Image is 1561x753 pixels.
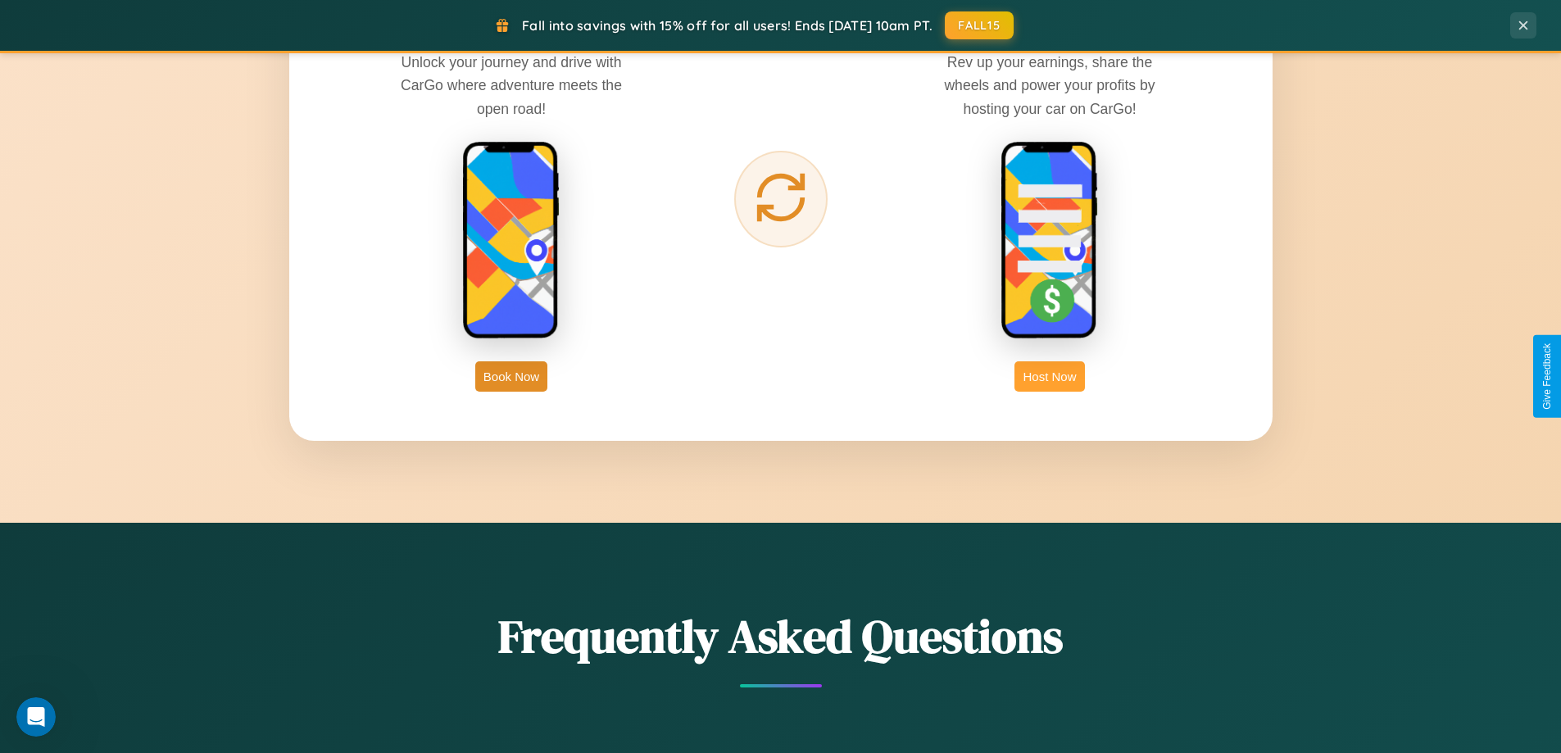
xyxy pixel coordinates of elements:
img: host phone [1001,141,1099,341]
p: Rev up your earnings, share the wheels and power your profits by hosting your car on CarGo! [927,51,1173,120]
iframe: Intercom live chat [16,697,56,737]
div: Give Feedback [1541,343,1553,410]
p: Unlock your journey and drive with CarGo where adventure meets the open road! [388,51,634,120]
span: Fall into savings with 15% off for all users! Ends [DATE] 10am PT. [522,17,933,34]
button: Book Now [475,361,547,392]
button: FALL15 [945,11,1014,39]
button: Host Now [1014,361,1084,392]
h2: Frequently Asked Questions [289,605,1273,668]
img: rent phone [462,141,560,341]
